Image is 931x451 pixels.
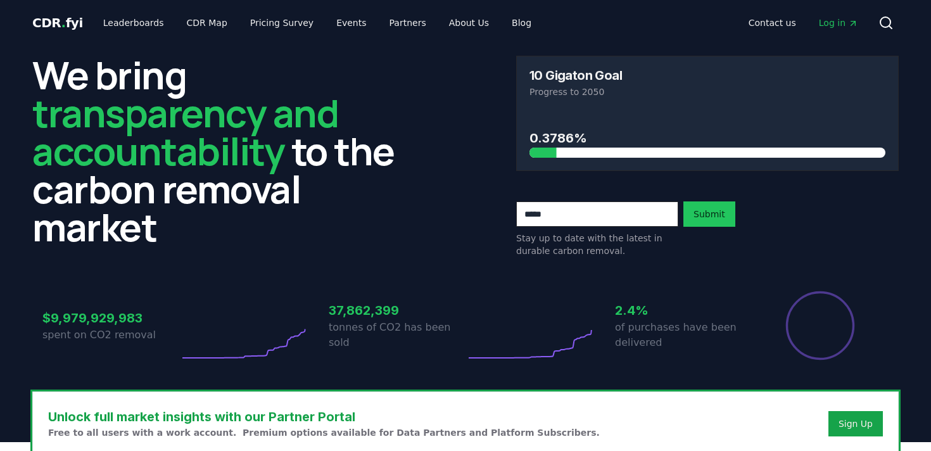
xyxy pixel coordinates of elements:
[615,301,752,320] h3: 2.4%
[32,87,338,177] span: transparency and accountability
[529,69,622,82] h3: 10 Gigaton Goal
[329,320,465,350] p: tonnes of CO2 has been sold
[177,11,237,34] a: CDR Map
[839,417,873,430] a: Sign Up
[42,327,179,343] p: spent on CO2 removal
[32,14,83,32] a: CDR.fyi
[615,320,752,350] p: of purchases have been delivered
[809,11,868,34] a: Log in
[48,426,600,439] p: Free to all users with a work account. Premium options available for Data Partners and Platform S...
[329,301,465,320] h3: 37,862,399
[785,290,856,361] div: Percentage of sales delivered
[326,11,376,34] a: Events
[42,308,179,327] h3: $9,979,929,983
[32,56,415,246] h2: We bring to the carbon removal market
[61,15,66,30] span: .
[516,232,678,257] p: Stay up to date with the latest in durable carbon removal.
[379,11,436,34] a: Partners
[828,411,883,436] button: Sign Up
[502,11,541,34] a: Blog
[48,407,600,426] h3: Unlock full market insights with our Partner Portal
[738,11,868,34] nav: Main
[240,11,324,34] a: Pricing Survey
[529,86,885,98] p: Progress to 2050
[93,11,174,34] a: Leaderboards
[529,129,885,148] h3: 0.3786%
[32,15,83,30] span: CDR fyi
[738,11,806,34] a: Contact us
[683,201,735,227] button: Submit
[93,11,541,34] nav: Main
[819,16,858,29] span: Log in
[439,11,499,34] a: About Us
